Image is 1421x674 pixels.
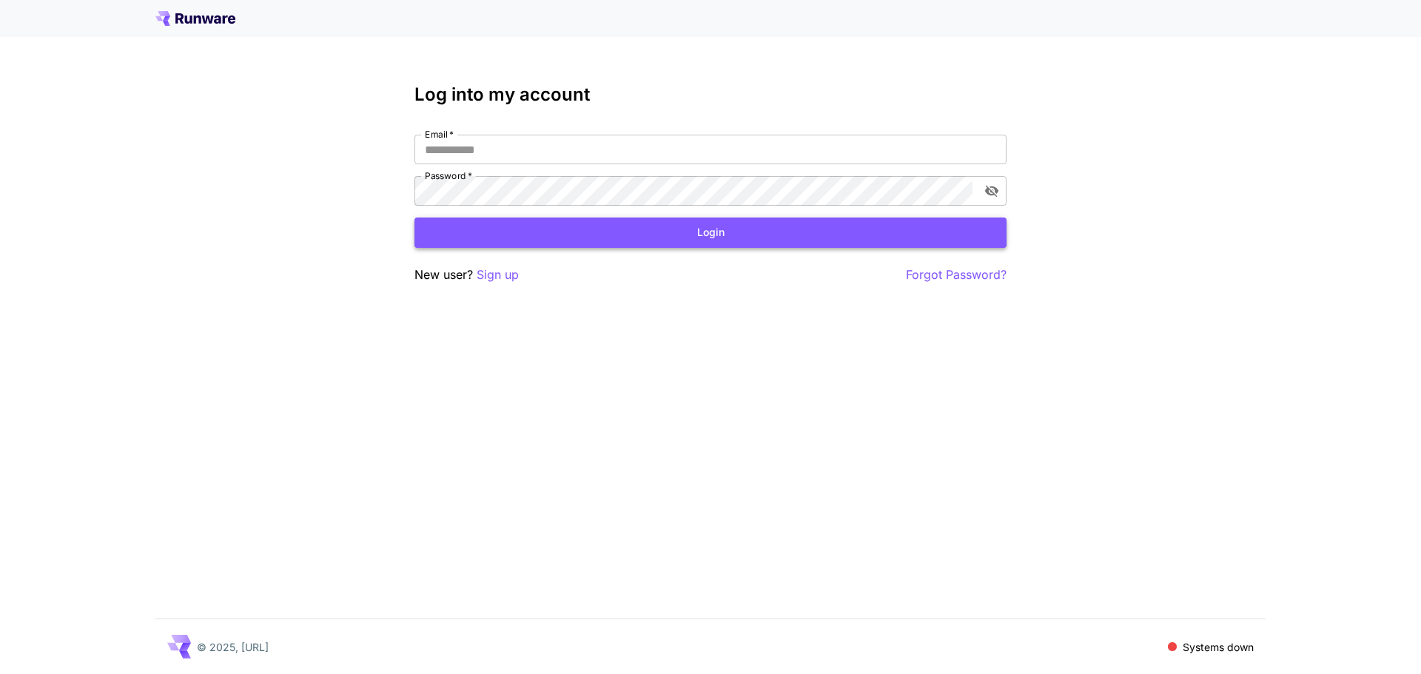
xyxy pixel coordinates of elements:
label: Email [425,128,454,141]
button: Sign up [477,266,519,284]
label: Password [425,169,472,182]
h3: Log into my account [414,84,1007,105]
p: © 2025, [URL] [197,639,269,655]
p: New user? [414,266,519,284]
button: toggle password visibility [978,178,1005,204]
p: Systems down [1183,639,1254,655]
button: Forgot Password? [906,266,1007,284]
button: Login [414,218,1007,248]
